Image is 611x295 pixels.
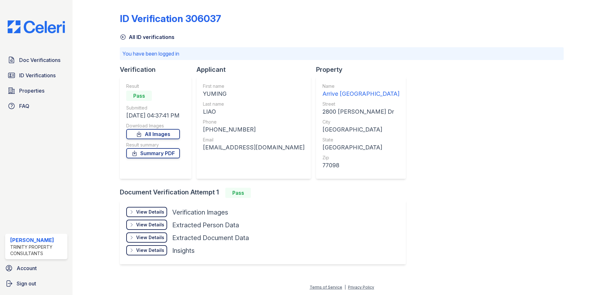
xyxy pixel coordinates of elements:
[5,54,67,66] a: Doc Verifications
[19,87,44,95] span: Properties
[5,69,67,82] a: ID Verifications
[136,247,164,253] div: View Details
[203,89,305,98] div: YUMING
[126,91,152,101] div: Pass
[126,83,180,89] div: Result
[203,125,305,134] div: [PHONE_NUMBER]
[322,107,399,116] div: 2800 [PERSON_NAME] Dr
[126,142,180,148] div: Result summary
[172,221,239,230] div: Extracted Person Data
[19,102,29,110] span: FAQ
[5,100,67,112] a: FAQ
[322,83,399,98] a: Name Arrive [GEOGRAPHIC_DATA]
[126,111,180,120] div: [DATE] 04:37:41 PM
[136,234,164,241] div: View Details
[10,244,65,257] div: Trinity Property Consultants
[172,233,249,242] div: Extracted Document Data
[19,72,56,79] span: ID Verifications
[348,285,374,290] a: Privacy Policy
[203,137,305,143] div: Email
[3,262,70,275] a: Account
[120,13,221,24] div: ID Verification 306037
[203,119,305,125] div: Phone
[322,119,399,125] div: City
[344,285,346,290] div: |
[126,148,180,158] a: Summary PDF
[3,20,70,33] img: CE_Logo_Blue-a8612792a0a2168367f1c8372b55b34899dd931a85d93a1a3d3e32e68fde9ad4.png
[322,89,399,98] div: Arrive [GEOGRAPHIC_DATA]
[5,84,67,97] a: Properties
[322,161,399,170] div: 77098
[120,65,197,74] div: Verification
[172,246,195,255] div: Insights
[322,83,399,89] div: Name
[136,222,164,228] div: View Details
[10,236,65,244] div: [PERSON_NAME]
[203,83,305,89] div: First name
[120,188,411,198] div: Document Verification Attempt 1
[322,125,399,134] div: [GEOGRAPHIC_DATA]
[203,101,305,107] div: Last name
[136,209,164,215] div: View Details
[203,107,305,116] div: LIAO
[310,285,342,290] a: Terms of Service
[126,123,180,129] div: Download Images
[122,50,561,57] p: You have been logged in
[17,264,37,272] span: Account
[197,65,316,74] div: Applicant
[17,280,36,287] span: Sign out
[120,33,174,41] a: All ID verifications
[172,208,228,217] div: Verification Images
[322,101,399,107] div: Street
[322,143,399,152] div: [GEOGRAPHIC_DATA]
[19,56,60,64] span: Doc Verifications
[316,65,411,74] div: Property
[126,129,180,139] a: All Images
[126,105,180,111] div: Submitted
[322,155,399,161] div: Zip
[225,188,251,198] div: Pass
[3,277,70,290] a: Sign out
[322,137,399,143] div: State
[203,143,305,152] div: [EMAIL_ADDRESS][DOMAIN_NAME]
